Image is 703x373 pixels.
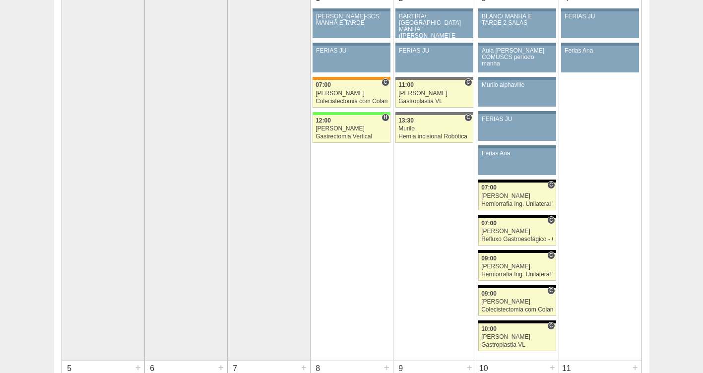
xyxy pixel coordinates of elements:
div: Refluxo Gastroesofágico - Cirurgia VL [481,236,553,243]
a: [PERSON_NAME]-SCS MANHÃ E TARDE [313,11,390,38]
span: 07:00 [481,184,497,191]
span: 11:00 [398,81,414,88]
div: Colecistectomia com Colangiografia VL [316,98,387,105]
div: [PERSON_NAME] [481,334,553,340]
a: Ferias Ana [478,148,556,175]
div: Key: São Bernardo [395,77,473,80]
div: Key: Aviso [561,43,639,46]
a: C 09:00 [PERSON_NAME] Herniorrafia Ing. Unilateral VL [478,253,556,281]
div: Key: Aviso [478,43,556,46]
div: Murilo alphaville [482,82,553,88]
div: FERIAS JU [399,48,470,54]
a: Murilo alphaville [478,80,556,107]
div: Key: Aviso [478,111,556,114]
div: [PERSON_NAME] [481,228,553,235]
span: 10:00 [481,325,497,332]
div: Key: Aviso [478,77,556,80]
div: Key: Blanc [478,320,556,323]
div: FERIAS JU [565,13,636,20]
span: Consultório [382,78,389,86]
span: 09:00 [481,255,497,262]
div: Gastroplastia VL [398,98,470,105]
span: Consultório [547,216,555,224]
a: Ferias Ana [561,46,639,72]
div: [PERSON_NAME] [398,90,470,97]
div: Key: Aviso [395,43,473,46]
a: Aula [PERSON_NAME] COMUSCS período manha [478,46,556,72]
div: Key: Santa Catarina [395,112,473,115]
div: Key: São Luiz - SCS [313,77,390,80]
span: 13:30 [398,117,414,124]
div: Colecistectomia com Colangiografia VL [481,307,553,313]
div: BLANC/ MANHÃ E TARDE 2 SALAS [482,13,553,26]
div: [PERSON_NAME] [481,263,553,270]
div: [PERSON_NAME] [481,193,553,199]
div: FERIAS JU [482,116,553,123]
a: C 13:30 Murilo Hernia incisional Robótica [395,115,473,143]
a: FERIAS JU [478,114,556,141]
span: 12:00 [316,117,331,124]
span: Consultório [547,322,555,330]
a: FERIAS JU [561,11,639,38]
div: Key: Blanc [478,180,556,183]
div: FERIAS JU [316,48,387,54]
a: H 12:00 [PERSON_NAME] Gastrectomia Vertical [313,115,390,143]
div: [PERSON_NAME]-SCS MANHÃ E TARDE [316,13,387,26]
span: Consultório [547,251,555,259]
div: Key: Brasil [313,112,390,115]
div: Hernia incisional Robótica [398,133,470,140]
div: Murilo [398,125,470,132]
span: 07:00 [316,81,331,88]
div: Herniorrafia Ing. Unilateral VL [481,201,553,207]
div: Key: Aviso [313,8,390,11]
a: FERIAS JU [313,46,390,72]
div: Key: Aviso [395,8,473,11]
div: Key: Aviso [561,8,639,11]
a: C 11:00 [PERSON_NAME] Gastroplastia VL [395,80,473,108]
span: Hospital [382,114,389,122]
span: Consultório [547,287,555,295]
div: Ferias Ana [482,150,553,157]
div: Gastrectomia Vertical [316,133,387,140]
div: Key: Aviso [478,8,556,11]
div: Key: Blanc [478,250,556,253]
span: Consultório [464,114,472,122]
div: Key: Blanc [478,215,556,218]
div: Herniorrafia Ing. Unilateral VL [481,271,553,278]
a: C 07:00 [PERSON_NAME] Refluxo Gastroesofágico - Cirurgia VL [478,218,556,246]
a: BARTIRA/ [GEOGRAPHIC_DATA] MANHÃ ([PERSON_NAME] E ANA)/ SANTA JOANA -TARDE [395,11,473,38]
span: 09:00 [481,290,497,297]
div: Key: Blanc [478,285,556,288]
a: C 10:00 [PERSON_NAME] Gastroplastia VL [478,323,556,351]
div: [PERSON_NAME] [481,299,553,305]
span: 07:00 [481,220,497,227]
div: Ferias Ana [565,48,636,54]
span: Consultório [547,181,555,189]
div: Aula [PERSON_NAME] COMUSCS período manha [482,48,553,67]
div: [PERSON_NAME] [316,90,387,97]
div: Key: Aviso [478,145,556,148]
a: FERIAS JU [395,46,473,72]
div: Key: Aviso [313,43,390,46]
div: [PERSON_NAME] [316,125,387,132]
a: C 07:00 [PERSON_NAME] Herniorrafia Ing. Unilateral VL [478,183,556,210]
div: BARTIRA/ [GEOGRAPHIC_DATA] MANHÃ ([PERSON_NAME] E ANA)/ SANTA JOANA -TARDE [399,13,470,53]
a: BLANC/ MANHÃ E TARDE 2 SALAS [478,11,556,38]
a: C 09:00 [PERSON_NAME] Colecistectomia com Colangiografia VL [478,288,556,316]
div: Gastroplastia VL [481,342,553,348]
a: C 07:00 [PERSON_NAME] Colecistectomia com Colangiografia VL [313,80,390,108]
span: Consultório [464,78,472,86]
